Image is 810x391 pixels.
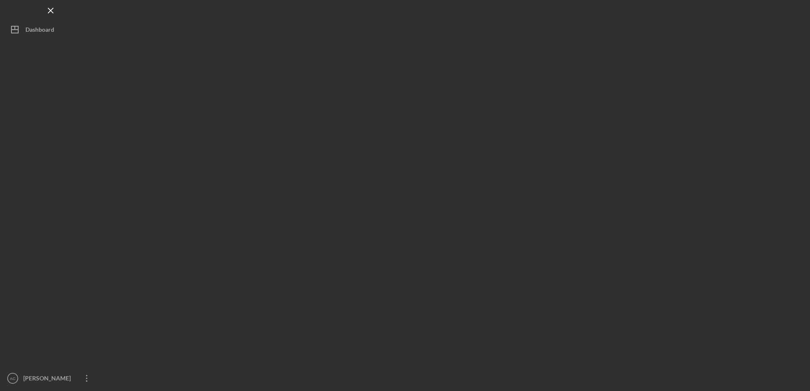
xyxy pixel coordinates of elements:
[4,370,97,387] button: AC[PERSON_NAME]
[21,370,76,389] div: [PERSON_NAME]
[4,21,97,38] button: Dashboard
[10,376,15,381] text: AC
[25,21,54,40] div: Dashboard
